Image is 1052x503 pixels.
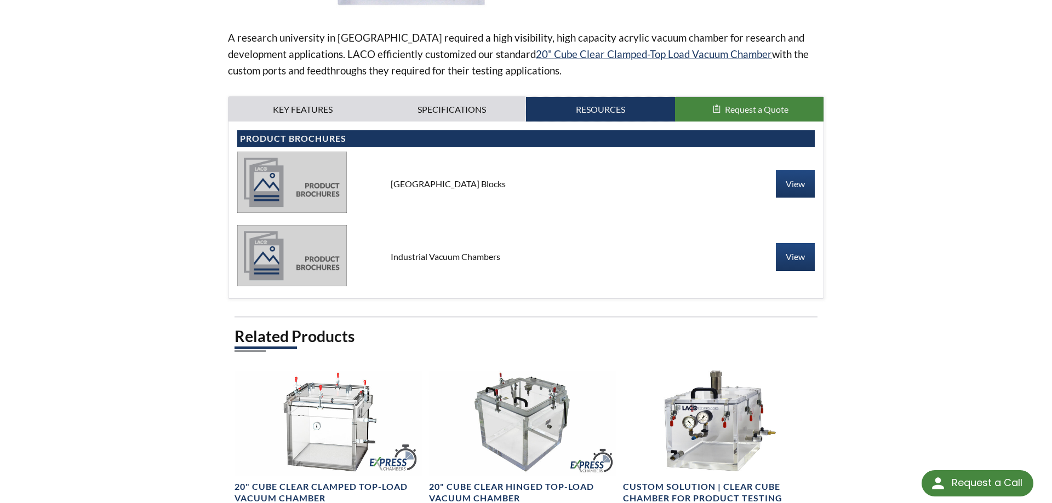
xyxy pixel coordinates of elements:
div: Request a Call [922,470,1033,496]
div: [GEOGRAPHIC_DATA] Blocks [382,178,671,190]
a: Specifications [378,97,527,122]
span: Request a Quote [725,104,788,114]
a: View [776,170,815,198]
a: Resources [526,97,675,122]
button: Request a Quote [675,97,824,122]
img: product_brochures-81b49242bb8394b31c113ade466a77c846893fb1009a796a1a03a1a1c57cbc37.jpg [237,152,347,213]
a: 20" Cube Clear Clamped-Top Load Vacuum Chamber [536,48,772,60]
img: product_brochures-81b49242bb8394b31c113ade466a77c846893fb1009a796a1a03a1a1c57cbc37.jpg [237,225,347,286]
h2: Related Products [235,326,817,346]
a: View [776,243,815,270]
img: round button [929,475,947,492]
p: A research university in [GEOGRAPHIC_DATA] required a high visibility, high capacity acrylic vacu... [228,30,824,79]
h4: Product Brochures [240,133,812,144]
a: Key Features [228,97,378,122]
div: Industrial Vacuum Chambers [382,251,671,263]
div: Request a Call [952,470,1022,495]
